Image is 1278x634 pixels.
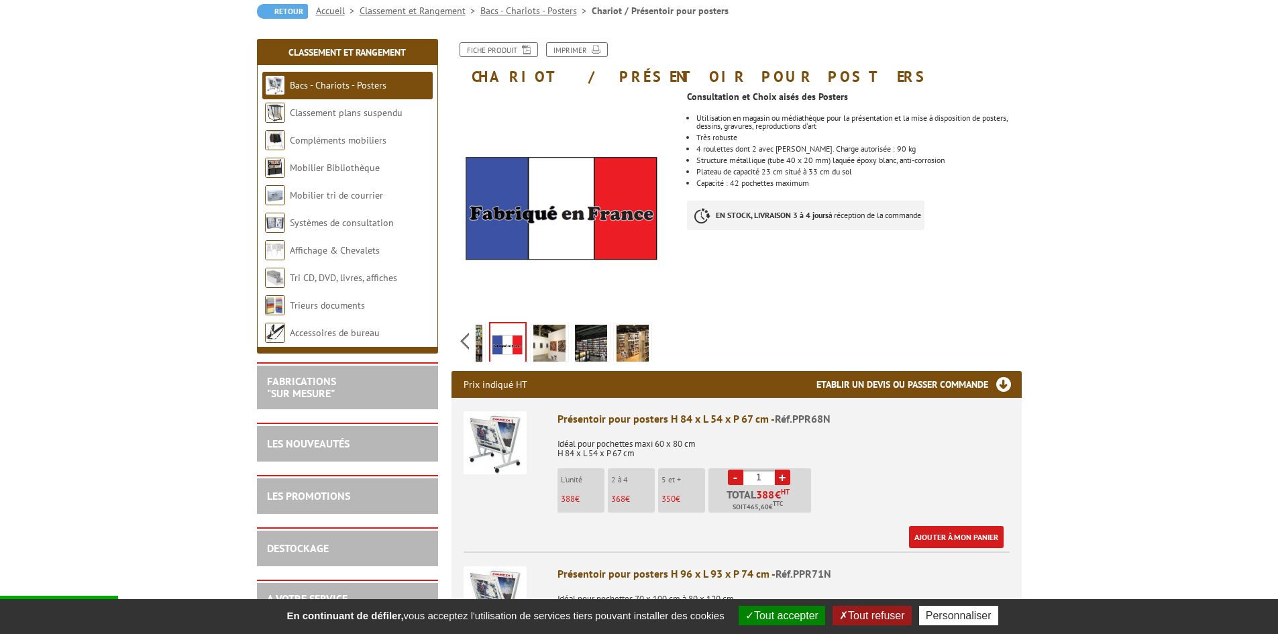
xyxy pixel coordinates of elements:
[687,201,924,230] p: à réception de la commande
[265,323,285,343] img: Accessoires de bureau
[739,606,825,625] button: Tout accepter
[781,487,790,496] sup: HT
[775,412,831,425] span: Réf.PPR68N
[775,470,790,485] a: +
[557,411,1010,427] div: Présentoir pour posters H 84 x L 54 x P 67 cm -
[265,75,285,95] img: Bacs - Chariots - Posters
[290,272,397,284] a: Tri CD, DVD, livres, affiches
[561,493,575,505] span: 388
[265,268,285,288] img: Tri CD, DVD, livres, affiches
[265,240,285,260] img: Affichage & Chevalets
[611,493,625,505] span: 368
[257,4,308,19] a: Retour
[611,494,655,504] p: €
[909,526,1004,548] a: Ajouter à mon panier
[712,489,811,513] p: Total
[747,502,769,513] span: 465,60
[696,114,1021,130] li: Utilisation en magasin ou médiathèque pour la présentation et la mise à disposition de posters, d...
[561,475,604,484] p: L'unité
[611,475,655,484] p: 2 à 4
[696,145,1021,153] li: 4 roulettes dont 2 avec [PERSON_NAME]. Charge autorisée : 90 kg
[280,610,731,621] span: vous acceptez l'utilisation de services tiers pouvant installer des cookies
[661,494,705,504] p: €
[557,430,1010,458] p: Idéal pour pochettes maxi 60 x 80 cm H 84 x L 54 x P 67 cm
[490,323,525,365] img: edimeta_produit_fabrique_en_france.jpg
[716,210,829,220] strong: EN STOCK, LIVRAISON 3 à 4 jours
[458,330,471,352] span: Previous
[360,5,480,17] a: Classement et Rangement
[661,493,676,505] span: 350
[696,168,1021,176] li: Plateau de capacité 23 cm situé à 33 cm du sol
[696,179,1021,187] li: Capacité : 42 pochettes maximum
[776,567,831,580] span: Réf.PPR71N
[592,4,729,17] li: Chariot / Présentoir pour posters
[267,489,350,503] a: LES PROMOTIONS
[775,489,781,500] span: €
[575,325,607,366] img: presentoir_posters_ppr68n_4bis.jpg
[460,42,538,57] a: Fiche produit
[464,566,527,629] img: Présentoir pour posters H 96 x L 93 x P 74 cm
[480,5,592,17] a: Bacs - Chariots - Posters
[464,371,527,398] p: Prix indiqué HT
[687,91,848,103] strong: Consultation et Choix aisés des Posters
[290,327,380,339] a: Accessoires de bureau
[267,374,336,400] a: FABRICATIONS"Sur Mesure"
[617,325,649,366] img: presentoir_posters_ppr68n_1.jpg
[290,244,380,256] a: Affichage & Chevalets
[833,606,911,625] button: Tout refuser
[267,541,329,555] a: DESTOCKAGE
[919,606,998,625] button: Personnaliser (fenêtre modale)
[265,295,285,315] img: Trieurs documents
[557,585,1010,613] p: Idéal pour pochettes 70 x 100 cm à 80 x 120 cm H 96 x L 93 x P 74 cm
[816,371,1022,398] h3: Etablir un devis ou passer commande
[288,46,406,58] a: Classement et Rangement
[661,475,705,484] p: 5 et +
[265,130,285,150] img: Compléments mobiliers
[451,91,678,317] img: edimeta_produit_fabrique_en_france.jpg
[290,162,380,174] a: Mobilier Bibliothèque
[265,158,285,178] img: Mobilier Bibliothèque
[546,42,608,57] a: Imprimer
[533,325,566,366] img: presentoir_posters_ppr68n_3.jpg
[290,217,394,229] a: Systèmes de consultation
[290,299,365,311] a: Trieurs documents
[265,103,285,123] img: Classement plans suspendu
[561,494,604,504] p: €
[286,610,403,621] strong: En continuant de défiler,
[696,134,1021,142] li: Très robuste
[265,213,285,233] img: Systèmes de consultation
[290,189,383,201] a: Mobilier tri de courrier
[696,156,1021,164] li: Structure métallique (tube 40 x 20 mm) laquée époxy blanc, anti-corrosion
[464,411,527,474] img: Présentoir pour posters H 84 x L 54 x P 67 cm
[756,489,775,500] span: 388
[290,79,386,91] a: Bacs - Chariots - Posters
[733,502,783,513] span: Soit €
[557,566,1010,582] div: Présentoir pour posters H 96 x L 93 x P 74 cm -
[316,5,360,17] a: Accueil
[267,437,350,450] a: LES NOUVEAUTÉS
[728,470,743,485] a: -
[267,593,428,605] h2: A votre service
[265,185,285,205] img: Mobilier tri de courrier
[290,107,403,119] a: Classement plans suspendu
[773,500,783,507] sup: TTC
[290,134,386,146] a: Compléments mobiliers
